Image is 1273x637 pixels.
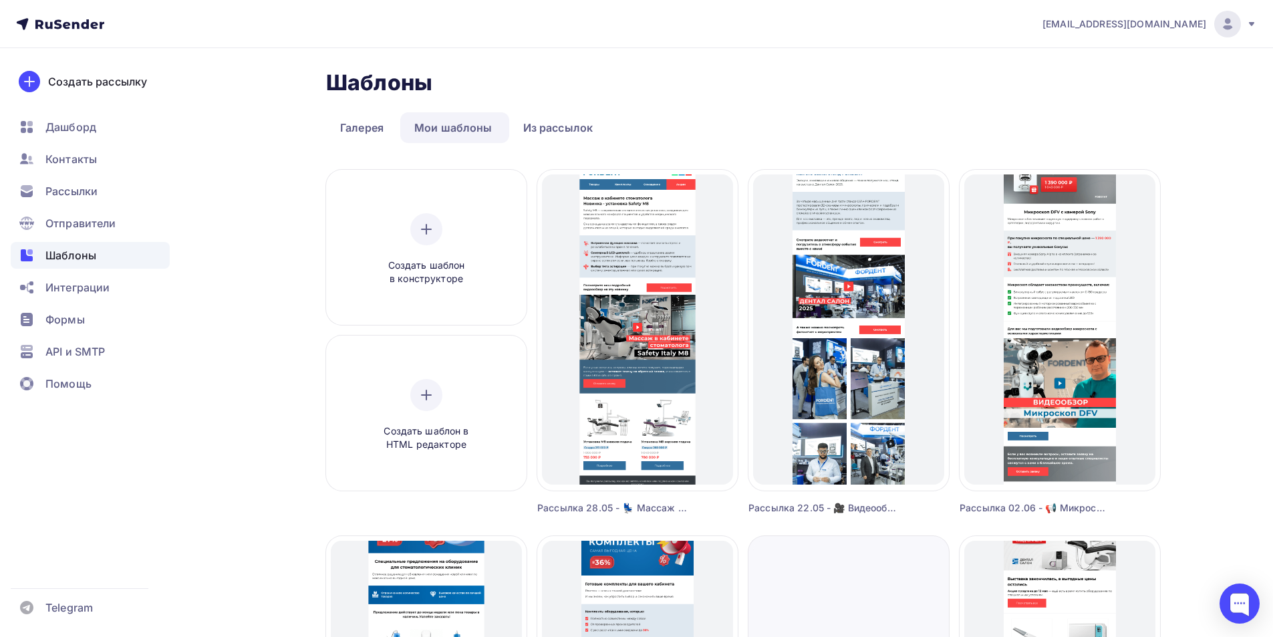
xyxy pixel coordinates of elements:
[45,183,98,199] span: Рассылки
[400,112,507,143] a: Мои шаблоны
[45,376,92,392] span: Помощь
[11,210,170,237] a: Отправители
[326,70,432,96] h2: Шаблоны
[326,112,398,143] a: Галерея
[11,114,170,140] a: Дашборд
[11,242,170,269] a: Шаблоны
[48,74,147,90] div: Создать рассылку
[748,501,899,515] div: Рассылка 22.05 - 🎥 Видеообзор с выставки [PERSON_NAME] 2025 Как это было: стенд FORDENT
[960,501,1110,515] div: Рассылка 02.06 - 📢 Микроскоп DFV с камерой Sony Компактная и современная конструкция
[11,178,170,205] a: Рассылки
[363,424,490,452] span: Создать шаблон в HTML редакторе
[1042,11,1257,37] a: [EMAIL_ADDRESS][DOMAIN_NAME]
[509,112,607,143] a: Из рассылок
[45,151,97,167] span: Контакты
[45,119,96,135] span: Дашборд
[45,247,96,263] span: Шаблоны
[363,259,490,286] span: Создать шаблон в конструкторе
[11,146,170,172] a: Контакты
[45,344,105,360] span: API и SMTP
[537,501,688,515] div: Рассылка 28.05 - 💺 Массаж в кабинете стоматолога Новинка - установка Safety M8
[11,306,170,333] a: Формы
[45,215,116,231] span: Отправители
[1042,17,1206,31] span: [EMAIL_ADDRESS][DOMAIN_NAME]
[45,600,93,616] span: Telegram
[45,279,110,295] span: Интеграции
[45,311,85,328] span: Формы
